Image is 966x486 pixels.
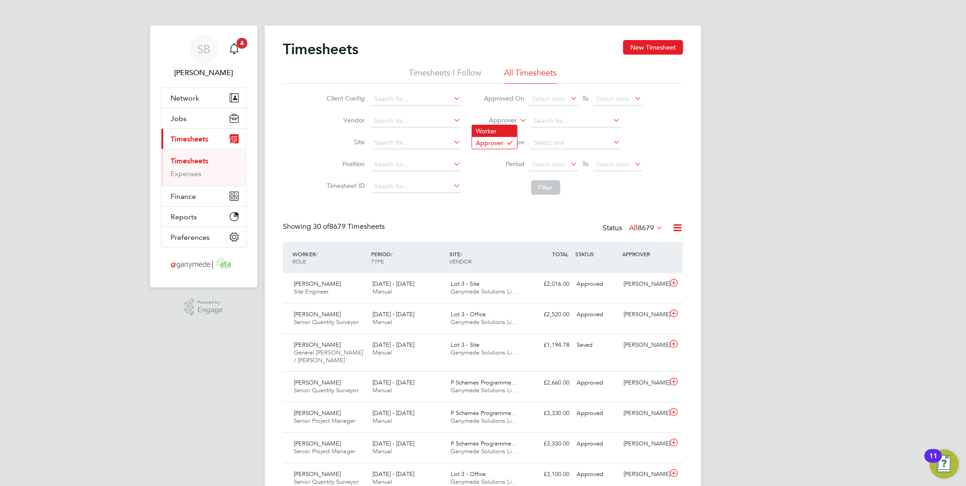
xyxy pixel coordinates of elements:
[620,277,668,292] div: [PERSON_NAME]
[294,417,355,425] span: Senior Project Manager
[409,67,482,84] li: Timesheets I Follow
[476,116,517,125] label: Approver
[533,160,565,168] span: Select date
[161,67,247,78] span: Samantha Briggs
[533,95,565,103] span: Select date
[171,94,199,102] span: Network
[372,158,461,171] input: Search for...
[629,223,663,233] label: All
[324,94,365,102] label: Client Config
[603,222,665,235] div: Status
[531,115,621,127] input: Search for...
[316,250,317,258] span: /
[573,246,620,262] div: STATUS
[161,227,246,247] button: Preferences
[225,35,243,64] a: 4
[372,310,414,318] span: [DATE] - [DATE]
[372,409,414,417] span: [DATE] - [DATE]
[573,467,620,482] div: Approved
[313,222,385,231] span: 8679 Timesheets
[372,349,392,356] span: Manual
[484,94,525,102] label: Approved On
[526,277,573,292] div: £2,016.00
[324,160,365,168] label: Position
[283,222,387,232] div: Showing
[573,338,620,353] div: Saved
[451,288,518,295] span: Ganymede Solutions Li…
[472,137,517,149] li: Approver
[171,135,208,143] span: Timesheets
[372,379,414,386] span: [DATE] - [DATE]
[290,246,369,269] div: WORKER
[597,95,629,103] span: Select date
[580,158,592,170] span: To
[197,306,223,314] span: Engage
[451,280,480,288] span: Lot 3 - Site
[526,338,573,353] div: £1,194.78
[620,436,668,451] div: [PERSON_NAME]
[294,440,341,447] span: [PERSON_NAME]
[504,67,557,84] li: All Timesheets
[451,440,518,447] span: P Schemes Programme…
[161,108,246,128] button: Jobs
[236,38,247,49] span: 4
[450,258,472,265] span: VENDOR
[526,375,573,390] div: £2,660.00
[171,233,210,242] span: Preferences
[372,318,392,326] span: Manual
[171,157,208,165] a: Timesheets
[638,223,654,233] span: 8679
[294,280,341,288] span: [PERSON_NAME]
[171,169,201,178] a: Expenses
[372,93,461,106] input: Search for...
[597,160,629,168] span: Select date
[623,40,683,55] button: New Timesheet
[573,436,620,451] div: Approved
[294,409,341,417] span: [PERSON_NAME]
[161,149,246,186] div: Timesheets
[372,288,392,295] span: Manual
[294,386,358,394] span: Senior Quantity Surveyor
[294,447,355,455] span: Senior Project Manager
[526,467,573,482] div: £3,100.00
[372,447,392,455] span: Manual
[929,456,937,468] div: 11
[324,116,365,124] label: Vendor
[526,307,573,322] div: £2,520.00
[620,338,668,353] div: [PERSON_NAME]
[372,478,392,486] span: Manual
[161,35,247,78] a: SB[PERSON_NAME]
[171,114,186,123] span: Jobs
[451,478,518,486] span: Ganymede Solutions Li…
[294,478,358,486] span: Senior Quantity Surveyor
[448,246,526,269] div: SITE
[161,257,247,271] a: Go to home page
[451,470,486,478] span: Lot 3 - Office
[294,349,363,364] span: General [PERSON_NAME] / [PERSON_NAME]
[283,40,358,58] h2: Timesheets
[324,182,365,190] label: Timesheet ID
[197,299,223,306] span: Powered by
[369,246,448,269] div: PERIOD
[372,115,461,127] input: Search for...
[161,207,246,227] button: Reports
[620,307,668,322] div: [PERSON_NAME]
[372,180,461,193] input: Search for...
[313,222,329,231] span: 30 of
[580,92,592,104] span: To
[294,470,341,478] span: [PERSON_NAME]
[372,386,392,394] span: Manual
[161,88,246,108] button: Network
[294,288,328,295] span: Site Engineer
[168,257,240,271] img: ganymedesolutions-logo-retina.png
[573,277,620,292] div: Approved
[451,447,518,455] span: Ganymede Solutions Li…
[573,406,620,421] div: Approved
[930,450,959,479] button: Open Resource Center, 11 new notifications
[372,280,414,288] span: [DATE] - [DATE]
[451,310,486,318] span: Lot 3 - Office
[451,341,480,349] span: Lot 3 - Site
[451,386,518,394] span: Ganymede Solutions Li…
[372,470,414,478] span: [DATE] - [DATE]
[573,375,620,390] div: Approved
